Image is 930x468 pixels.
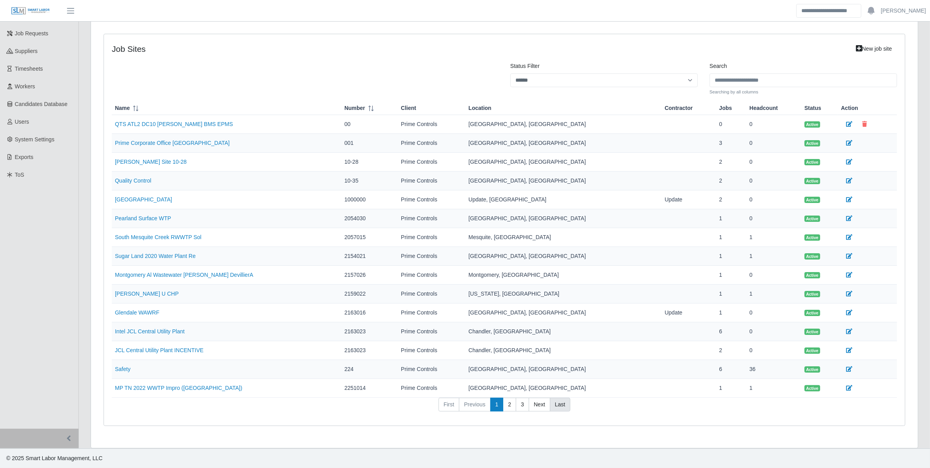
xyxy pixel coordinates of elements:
span: Users [15,119,29,125]
td: Prime Controls [398,190,465,209]
td: 3 [716,134,746,153]
td: [GEOGRAPHIC_DATA], [GEOGRAPHIC_DATA] [465,379,661,398]
span: Active [804,310,820,316]
td: 2154021 [341,247,398,266]
td: Update [662,190,716,209]
td: Prime Controls [398,303,465,322]
span: Candidates Database [15,101,68,107]
span: Active [804,121,820,128]
a: JCL Central Utility Plant INCENTIVE [115,347,204,353]
span: Status [804,104,821,112]
td: 1 [746,228,801,247]
td: 00 [341,115,398,134]
td: 1 [746,285,801,303]
td: Prime Controls [398,285,465,303]
span: Active [804,197,820,203]
a: New job site [851,42,897,56]
td: Prime Controls [398,209,465,228]
span: Active [804,385,820,391]
td: 2 [716,172,746,190]
td: Prime Controls [398,341,465,360]
a: Quality Control [115,177,151,184]
span: Headcount [750,104,778,112]
label: Status Filter [510,62,540,70]
td: 2 [716,153,746,172]
span: Location [468,104,491,112]
a: Prime Corporate Office [GEOGRAPHIC_DATA] [115,140,230,146]
span: Active [804,329,820,335]
span: Number [344,104,365,112]
span: Active [804,347,820,354]
a: [GEOGRAPHIC_DATA] [115,196,172,203]
a: MP TN 2022 WWTP Impro ([GEOGRAPHIC_DATA]) [115,385,242,391]
td: 1 [716,266,746,285]
h4: job sites [112,44,698,54]
a: [PERSON_NAME] U CHP [115,291,179,297]
span: Client [401,104,416,112]
span: Suppliers [15,48,38,54]
td: 2 [716,341,746,360]
input: Search [796,4,861,18]
td: 1 [716,285,746,303]
span: Contractor [665,104,693,112]
td: Prime Controls [398,153,465,172]
td: 0 [746,209,801,228]
td: 2157026 [341,266,398,285]
td: Chandler, [GEOGRAPHIC_DATA] [465,322,661,341]
td: 6 [716,360,746,379]
td: 0 [746,172,801,190]
span: Active [804,234,820,241]
img: SLM Logo [11,7,50,15]
td: 0 [746,134,801,153]
td: [GEOGRAPHIC_DATA], [GEOGRAPHIC_DATA] [465,209,661,228]
td: 6 [716,322,746,341]
span: Active [804,159,820,165]
td: [GEOGRAPHIC_DATA], [GEOGRAPHIC_DATA] [465,153,661,172]
td: Prime Controls [398,134,465,153]
a: Montgomery Al Wastewater [PERSON_NAME] DevillierA [115,272,253,278]
td: 2251014 [341,379,398,398]
a: Safety [115,366,131,372]
a: Glendale WAWRF [115,309,159,316]
td: Update, [GEOGRAPHIC_DATA] [465,190,661,209]
td: 1 [716,247,746,266]
td: 0 [746,190,801,209]
a: [PERSON_NAME] Site 10-28 [115,159,187,165]
a: Last [550,398,570,412]
td: 1 [746,379,801,398]
td: 1 [716,303,746,322]
a: Pearland Surface WTP [115,215,171,221]
td: 2054030 [341,209,398,228]
td: 2 [716,190,746,209]
td: 1 [716,228,746,247]
span: © 2025 Smart Labor Management, LLC [6,455,102,461]
td: [GEOGRAPHIC_DATA], [GEOGRAPHIC_DATA] [465,303,661,322]
td: 36 [746,360,801,379]
nav: pagination [112,398,897,418]
td: 10-28 [341,153,398,172]
td: 001 [341,134,398,153]
td: 224 [341,360,398,379]
td: Chandler, [GEOGRAPHIC_DATA] [465,341,661,360]
td: [GEOGRAPHIC_DATA], [GEOGRAPHIC_DATA] [465,360,661,379]
td: 0 [746,266,801,285]
td: 0 [746,115,801,134]
td: Prime Controls [398,379,465,398]
span: Active [804,253,820,260]
td: Prime Controls [398,360,465,379]
span: Action [841,104,858,112]
a: Sugar Land 2020 Water Plant Re [115,253,196,259]
td: Prime Controls [398,247,465,266]
td: Prime Controls [398,172,465,190]
td: 10-35 [341,172,398,190]
td: 0 [746,341,801,360]
span: Workers [15,83,35,90]
span: Name [115,104,130,112]
td: Prime Controls [398,115,465,134]
td: Update [662,303,716,322]
span: Timesheets [15,66,43,72]
td: Montgomery, [GEOGRAPHIC_DATA] [465,266,661,285]
a: 3 [516,398,529,412]
td: 1 [716,209,746,228]
td: 0 [746,153,801,172]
